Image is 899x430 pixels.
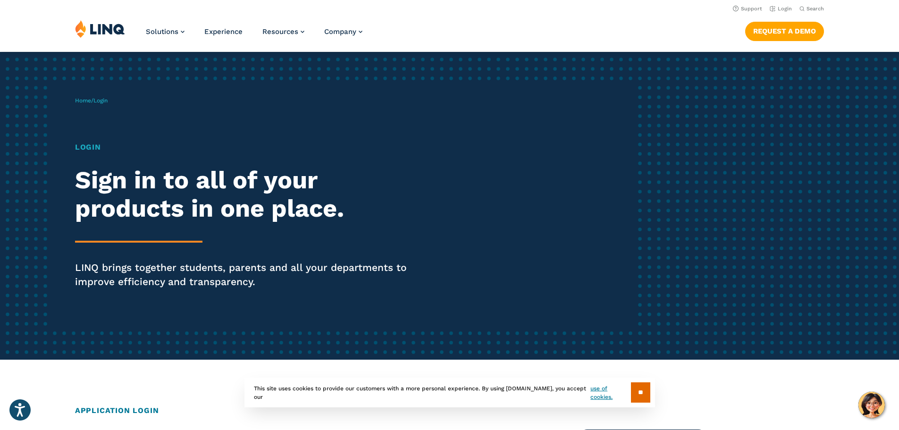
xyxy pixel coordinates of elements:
h1: Login [75,142,421,153]
h2: Sign in to all of your products in one place. [75,166,421,223]
a: use of cookies. [590,384,630,401]
a: Login [770,6,792,12]
span: / [75,97,108,104]
img: LINQ | K‑12 Software [75,20,125,38]
span: Login [93,97,108,104]
a: Company [324,27,362,36]
a: Home [75,97,91,104]
span: Company [324,27,356,36]
nav: Button Navigation [745,20,824,41]
a: Support [733,6,762,12]
p: LINQ brings together students, parents and all your departments to improve efficiency and transpa... [75,261,421,289]
span: Solutions [146,27,178,36]
span: Search [807,6,824,12]
nav: Primary Navigation [146,20,362,51]
button: Open Search Bar [799,5,824,12]
span: Resources [262,27,298,36]
a: Resources [262,27,304,36]
a: Solutions [146,27,185,36]
a: Experience [204,27,243,36]
div: This site uses cookies to provide our customers with a more personal experience. By using [DOMAIN... [244,378,655,407]
a: Request a Demo [745,22,824,41]
button: Hello, have a question? Let’s chat. [858,392,885,418]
